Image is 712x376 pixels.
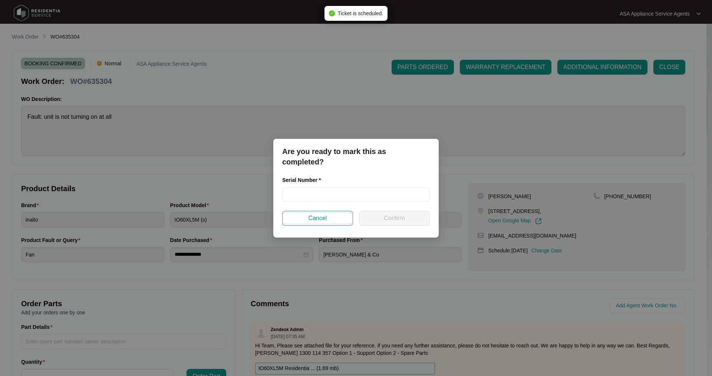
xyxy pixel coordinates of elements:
[359,211,430,226] button: Confirm
[282,176,326,184] label: Serial Number *
[329,10,335,16] span: check-circle
[309,214,327,223] span: Cancel
[282,146,430,157] p: Are you ready to mark this as
[282,211,353,226] button: Cancel
[282,157,430,167] p: completed?
[338,10,383,16] span: Ticket is scheduled.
